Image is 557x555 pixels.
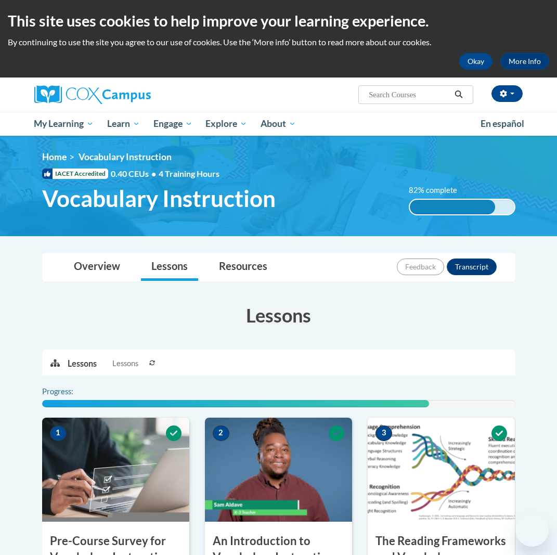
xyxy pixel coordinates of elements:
a: Overview [63,253,131,281]
img: Course Image [205,418,352,522]
button: Transcript [447,259,497,275]
button: Feedback [397,259,444,275]
a: Explore [199,112,254,136]
span: Engage [153,118,192,130]
span: 1 [50,425,67,441]
p: Lessons [68,358,97,369]
a: My Learning [28,112,101,136]
span: 4 Training Hours [159,169,219,178]
iframe: Button to launch messaging window [515,513,549,547]
a: Resources [209,253,278,281]
a: Engage [147,112,199,136]
span: Vocabulary Instruction [42,185,276,212]
span: Explore [205,118,247,130]
span: 2 [213,425,229,441]
img: Course Image [368,418,515,522]
div: Main menu [27,112,531,136]
p: By continuing to use the site you agree to our use of cookies. Use the ‘More info’ button to read... [8,36,549,48]
a: Lessons [141,253,198,281]
span: Lessons [112,358,138,369]
button: Search [451,88,467,101]
a: Learn [100,112,147,136]
h3: Lessons [42,302,515,328]
label: Progress: [42,386,102,397]
a: More Info [500,53,549,70]
span: IACET Accredited [42,169,108,179]
span: Learn [107,118,140,130]
img: Course Image [42,418,189,522]
button: Account Settings [491,85,523,102]
a: About [254,112,303,136]
a: En español [474,113,531,135]
h2: This site uses cookies to help improve your learning experience. [8,10,549,31]
button: Okay [459,53,493,70]
a: Cox Campus [34,85,187,104]
span: Vocabulary Instruction [79,151,172,162]
span: 0.40 CEUs [111,168,159,179]
span: • [151,169,156,178]
img: Cox Campus [34,85,151,104]
span: About [261,118,296,130]
a: Home [42,151,67,162]
input: Search Courses [368,88,451,101]
label: 82% complete [409,185,469,196]
span: My Learning [34,118,94,130]
span: En español [481,118,524,129]
div: 82% complete [410,200,496,214]
span: 3 [375,425,392,441]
